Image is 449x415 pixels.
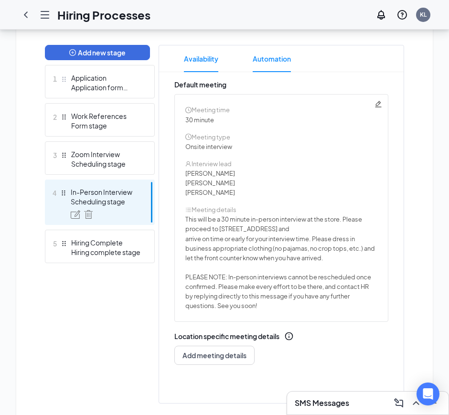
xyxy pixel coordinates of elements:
svg: Drag [61,114,67,120]
div: Meeting type [185,132,377,142]
span: Default meeting [174,80,226,89]
h3: SMS Messages [295,398,349,408]
h1: Hiring Processes [57,7,150,23]
div: Form stage [71,121,141,130]
div: 30 minute [185,115,377,125]
div: Open Intercom Messenger [417,383,439,405]
span: bars [185,207,192,213]
div: Work References [71,111,141,121]
span: 5 [53,238,57,249]
svg: Hamburger [39,9,51,21]
span: 2 [53,111,57,123]
div: Hiring complete stage [71,247,141,257]
div: Interview lead [185,159,377,169]
span: clock-circle [185,107,192,113]
span: arrive on time or early for your interview time. Please dress in [185,235,355,243]
span: PLEASE NOTE: In-person interviews cannot be rescheduled once [185,273,371,281]
div: Scheduling stage [71,197,140,206]
span: plus-circle [69,49,76,56]
button: ChevronUp [408,395,424,411]
svg: ComposeMessage [393,397,405,409]
span: confirmed. Please make every effort to be there, and contact HR [185,283,369,290]
span: user [185,161,192,167]
div: Zoom Interview [71,149,141,159]
button: plus-circleAdd new stage [45,45,150,60]
span: 1 [53,73,57,85]
span: Location specific meeting details [174,331,279,341]
button: Add meeting details [174,346,255,365]
div: Hiring Complete [71,238,141,247]
svg: Drag [60,190,67,196]
svg: Drag [61,240,67,247]
span: questions. See you soon! [185,302,257,309]
svg: ChevronUp [410,397,422,409]
div: In-Person Interview [71,187,140,197]
span: Availability [184,45,218,72]
span: 4 [53,187,56,199]
div: [PERSON_NAME] [185,188,377,197]
svg: Info [284,331,294,341]
div: [PERSON_NAME] [185,178,377,188]
div: Application [71,73,141,83]
span: 3 [53,149,57,161]
div: Application form stage [71,83,141,92]
span: by replying directly to this message if you have any further [185,292,350,300]
div: Meeting time [185,105,377,115]
span: proceed to [STREET_ADDRESS] and [185,225,289,233]
span: business appropriate clothing (no pajamas, no crop tops, etc.) and [185,245,375,252]
svg: Drag [61,76,67,83]
div: [PERSON_NAME] [185,169,377,178]
div: Meeting details [185,205,377,214]
div: KL [420,11,427,19]
svg: Notifications [375,9,387,21]
span: This will be a 30 minute in-person interview at the store. Please [185,215,362,223]
span: Add meeting details [182,351,246,360]
span: clock-circle [185,134,192,140]
svg: ChevronLeft [20,9,32,21]
span: Automation [253,45,291,72]
span: let the front counter know when you have arrived. [185,254,323,262]
svg: QuestionInfo [396,9,408,21]
div: Scheduling stage [71,159,141,169]
svg: Drag [61,152,67,159]
svg: Pencil [374,100,382,108]
button: ComposeMessage [391,395,406,411]
div: Onsite interview [185,142,377,151]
